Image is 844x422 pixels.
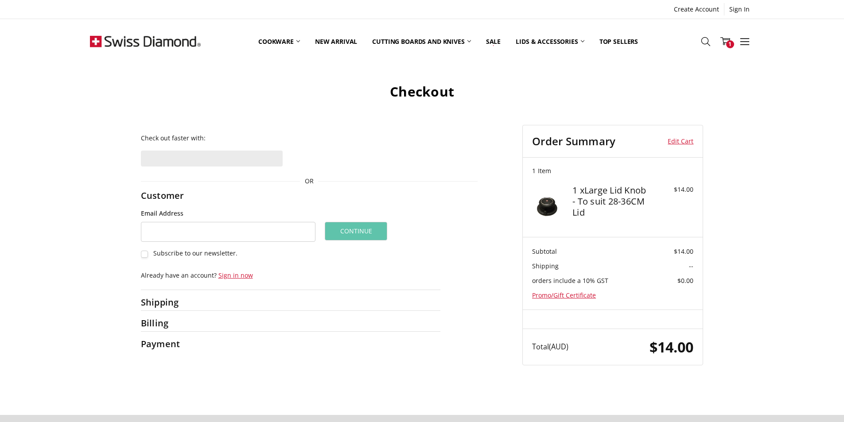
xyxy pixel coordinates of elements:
[532,291,596,299] a: Promo/Gift Certificate
[90,19,201,63] img: Free Shipping On Every Order
[141,338,197,349] h2: Payment
[141,297,197,308] h2: Shipping
[532,262,559,270] span: Shipping
[90,83,755,100] h1: Checkout
[141,317,197,329] h2: Billing
[532,276,608,285] span: orders include a 10% GST
[677,276,693,285] span: $0.00
[325,222,387,240] button: Continue
[307,22,365,61] a: New arrival
[572,185,651,218] h4: 1 x Large Lid Knob - To suit 28-36CM Lid
[532,135,656,148] h3: Order Summary
[669,3,724,15] a: Create Account
[141,133,478,143] p: Check out faster with:
[508,22,591,61] a: Lids & Accessories
[532,342,568,352] span: Total (AUD)
[141,190,197,201] h2: Customer
[532,247,557,256] span: Subtotal
[300,176,318,186] span: OR
[141,209,316,218] label: Email Address
[365,22,478,61] a: Cutting boards and knives
[653,185,693,194] div: $14.00
[650,337,693,356] span: $14.00
[218,271,253,279] a: Sign in now
[656,135,694,148] a: Edit Cart
[674,247,693,256] span: $14.00
[724,3,755,15] a: Sign In
[689,262,693,270] span: --
[532,167,693,175] h3: 1 Item
[141,271,441,280] p: Already have an account?
[478,22,508,61] a: Sale
[716,30,735,52] a: 1
[726,40,734,48] span: 1
[592,22,646,61] a: Top Sellers
[153,249,237,257] span: Subscribe to our newsletter.
[251,22,307,61] a: Cookware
